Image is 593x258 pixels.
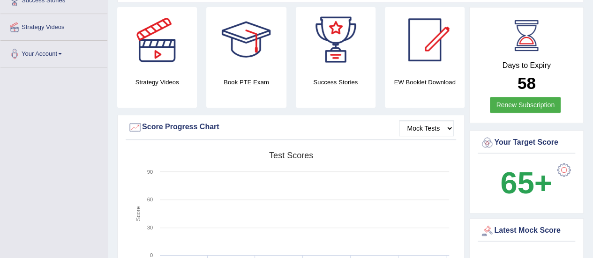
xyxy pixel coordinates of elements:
h4: Success Stories [296,77,375,87]
h4: Days to Expiry [480,61,573,70]
h4: Strategy Videos [117,77,197,87]
div: Latest Mock Score [480,224,573,238]
a: Strategy Videos [0,14,107,37]
h4: EW Booklet Download [385,77,465,87]
text: 30 [147,225,153,230]
text: 0 [150,252,153,258]
div: Score Progress Chart [128,120,454,134]
div: Your Target Score [480,136,573,150]
a: Renew Subscription [490,97,561,113]
text: 60 [147,197,153,202]
h4: Book PTE Exam [206,77,286,87]
text: 90 [147,169,153,175]
tspan: Score [135,206,142,221]
b: 65+ [500,166,552,200]
b: 58 [518,74,536,92]
tspan: Test scores [269,151,313,160]
a: Your Account [0,41,107,64]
